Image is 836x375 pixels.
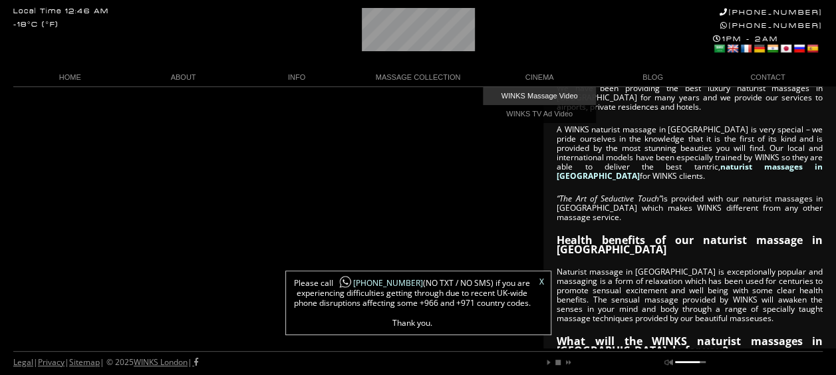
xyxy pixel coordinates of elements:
a: German [753,43,765,54]
p: is provided with our naturist massages in [GEOGRAPHIC_DATA] which makes WINKS different from any ... [557,194,823,222]
a: X [539,278,544,286]
a: stop [554,358,562,366]
h2: Health benefits of our naturist massage in [GEOGRAPHIC_DATA] [557,235,823,254]
div: -18°C (°F) [13,21,59,29]
p: We have been providing the best luxury naturist massages in [GEOGRAPHIC_DATA] for many years and ... [557,84,823,112]
a: Russian [793,43,805,54]
em: “The Art of Seductive Touch” [557,193,662,204]
a: next [563,358,571,366]
a: Arabic [713,43,725,54]
a: BLOG [596,68,709,86]
a: CONTACT [710,68,823,86]
a: HOME [13,68,126,86]
img: whatsapp-icon1.png [339,275,352,289]
a: Hindi [766,43,778,54]
div: | | | © 2025 | [13,352,198,373]
a: Legal [13,356,33,368]
a: French [740,43,752,54]
a: WINKS TV Ad Video [483,105,596,123]
a: English [726,43,738,54]
div: 1PM - 2AM [713,35,823,56]
a: [PHONE_NUMBER] [720,8,823,17]
a: CINEMA [483,68,596,86]
p: Naturist massage in [GEOGRAPHIC_DATA] is exceptionally popular and massaging is a form of relaxat... [557,267,823,323]
a: play [545,358,553,366]
a: Sitemap [69,356,100,368]
a: Spanish [806,43,818,54]
a: Privacy [38,356,65,368]
a: INFO [240,68,353,86]
a: Japanese [779,43,791,54]
span: Please call (NO TXT / NO SMS) if you are experiencing difficulties getting through due to recent ... [293,278,532,328]
a: MASSAGE COLLECTION [353,68,483,86]
a: ABOUT [126,68,239,86]
div: Local Time 12:46 AM [13,8,109,15]
a: naturist massages in [GEOGRAPHIC_DATA] [557,161,823,182]
h2: What will the WINKS naturist massages in [GEOGRAPHIC_DATA] do for you? [557,336,823,355]
a: [PHONE_NUMBER] [720,21,823,30]
a: WINKS Massage Video [483,87,596,105]
a: [PHONE_NUMBER] [333,277,423,289]
a: mute [664,358,672,366]
a: WINKS London [134,356,188,368]
p: A WINKS naturist massage in [GEOGRAPHIC_DATA] is very special – we pride ourselves in the knowled... [557,125,823,181]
